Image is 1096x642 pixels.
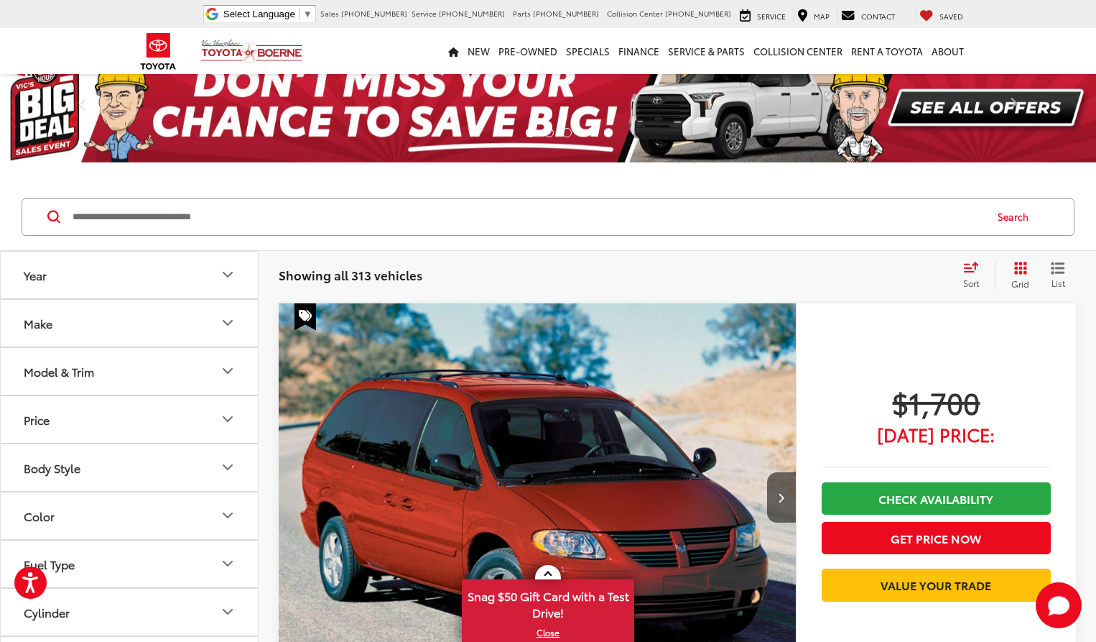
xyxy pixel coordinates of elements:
button: List View [1040,261,1076,290]
a: Pre-Owned [494,28,562,74]
span: Grid [1011,278,1029,290]
button: Get Price Now [822,522,1051,554]
button: Select sort value [956,261,995,290]
span: [PHONE_NUMBER] [341,8,407,19]
span: Collision Center [607,8,663,19]
span: [PHONE_NUMBER] [439,8,505,19]
span: [DATE] Price: [822,427,1051,441]
button: ColorColor [1,492,259,539]
a: My Saved Vehicles [916,8,967,22]
span: $1,700 [822,384,1051,420]
span: Snag $50 Gift Card with a Test Drive! [463,581,633,625]
button: Body StyleBody Style [1,444,259,491]
div: Color [24,509,55,523]
button: Grid View [995,261,1040,290]
img: Toyota [131,28,185,75]
button: Fuel TypeFuel Type [1,541,259,587]
button: YearYear [1,252,259,298]
span: [PHONE_NUMBER] [665,8,731,19]
a: Map [794,8,833,22]
div: Fuel Type [219,555,236,572]
span: ​ [299,9,299,19]
svg: Start Chat [1036,582,1082,628]
img: Vic Vaughan Toyota of Boerne [200,39,303,64]
div: Price [24,413,50,426]
span: [PHONE_NUMBER] [533,8,599,19]
a: Collision Center [749,28,847,74]
span: Service [757,11,786,22]
a: Check Availability [822,482,1051,515]
div: Model & Trim [219,362,236,380]
div: Year [24,268,47,282]
span: Special [294,303,316,331]
a: Rent a Toyota [847,28,927,74]
div: Cylinder [24,605,70,619]
div: Fuel Type [24,557,75,571]
div: Cylinder [219,603,236,620]
span: Parts [513,8,531,19]
div: Year [219,266,236,283]
button: Search [984,199,1049,235]
span: Sales [320,8,339,19]
input: Search by Make, Model, or Keyword [71,200,984,234]
button: Next image [767,472,796,523]
button: PricePrice [1,396,259,443]
span: Saved [939,11,963,22]
a: New [463,28,494,74]
button: CylinderCylinder [1,589,259,636]
div: Body Style [24,461,80,474]
a: Service & Parts: Opens in a new tab [664,28,749,74]
div: Body Style [219,459,236,476]
a: About [927,28,968,74]
span: Sort [963,277,979,289]
a: Select Language​ [223,9,312,19]
a: Home [444,28,463,74]
span: Service [412,8,437,19]
a: Specials [562,28,614,74]
span: Map [814,11,830,22]
span: ▼ [303,9,312,19]
span: Contact [861,11,895,22]
button: MakeMake [1,300,259,347]
div: Make [219,314,236,331]
div: Price [219,411,236,428]
a: Value Your Trade [822,569,1051,601]
button: Model & TrimModel & Trim [1,348,259,395]
a: Service [736,8,789,22]
div: Make [24,316,52,330]
span: Select Language [223,9,295,19]
div: Model & Trim [24,364,94,378]
span: List [1051,277,1065,289]
span: Showing all 313 vehicles [279,266,422,283]
a: Finance [614,28,664,74]
div: Color [219,507,236,524]
a: Contact [837,8,898,22]
button: Toggle Chat Window [1036,582,1082,628]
